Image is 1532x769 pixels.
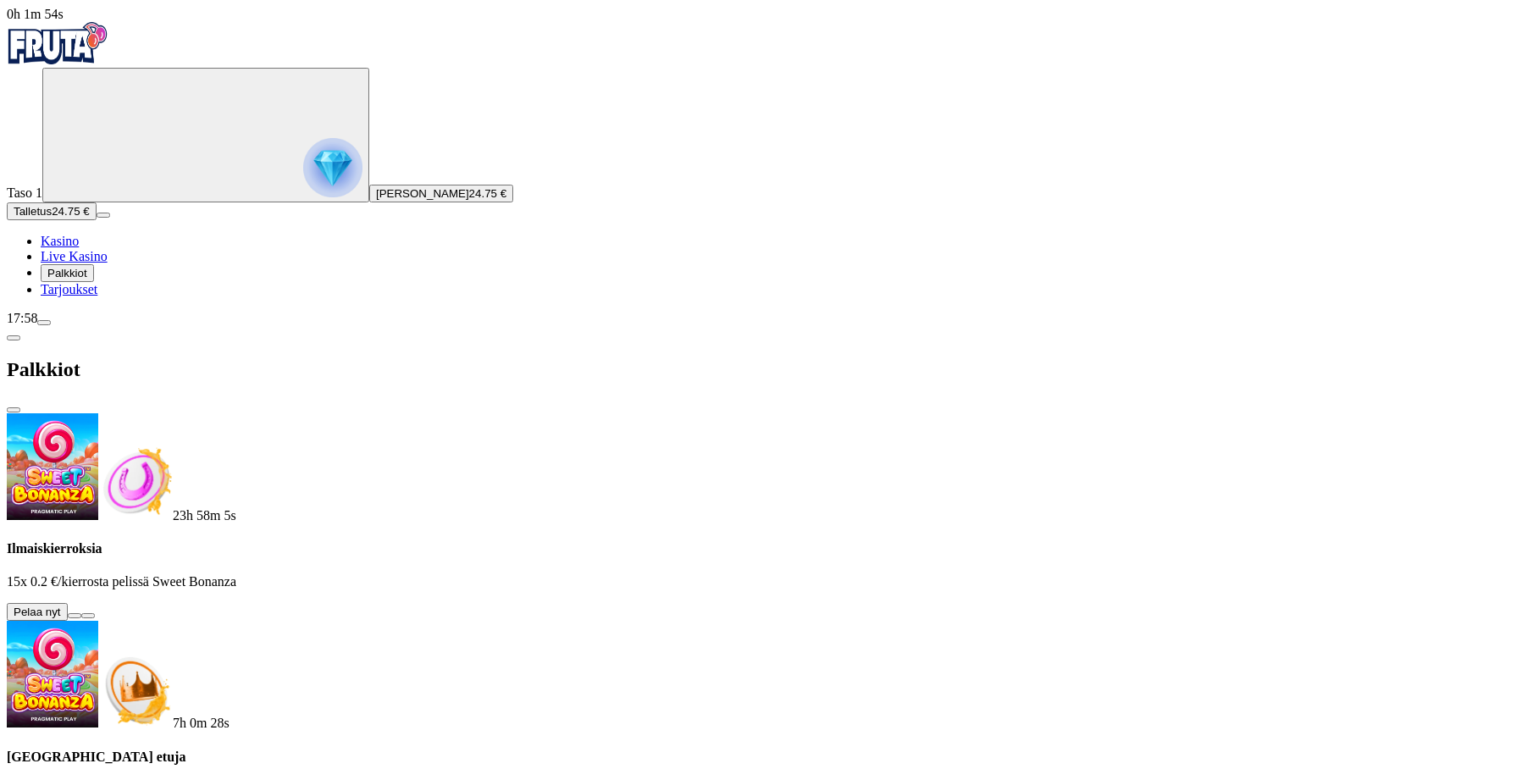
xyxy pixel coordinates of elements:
button: info [81,613,95,618]
a: Fruta [7,53,108,67]
button: reward progress [42,68,369,202]
span: user session time [7,7,64,21]
img: reward progress [303,138,362,197]
span: Taso 1 [7,185,42,200]
nav: Primary [7,22,1525,297]
p: 15x 0.2 €/kierrosta pelissä Sweet Bonanza [7,574,1525,589]
span: 24.75 € [469,187,506,200]
img: Fruta [7,22,108,64]
button: [PERSON_NAME]24.75 € [369,185,513,202]
span: [PERSON_NAME] [376,187,469,200]
h4: [GEOGRAPHIC_DATA] etuja [7,750,1525,765]
img: Deposit bonus icon [98,653,173,728]
button: Palkkiot [41,264,94,282]
button: Talletusplus icon24.75 € [7,202,97,220]
img: Sweet Bonanza [7,413,98,520]
span: Palkkiot [47,267,87,279]
h2: Palkkiot [7,358,1525,381]
a: Tarjoukset [41,282,97,296]
button: chevron-left icon [7,335,20,340]
a: Live Kasino [41,249,108,263]
span: countdown [173,716,230,730]
img: Sweet Bonanza [7,621,98,728]
span: Pelaa nyt [14,606,61,618]
span: 24.75 € [52,205,89,218]
button: close [7,407,20,412]
button: Pelaa nyt [7,603,68,621]
h4: Ilmaiskierroksia [7,541,1525,556]
img: Freespins bonus icon [98,445,173,520]
button: menu [97,213,110,218]
span: countdown [173,508,236,523]
nav: Main menu [7,234,1525,297]
span: 17:58 [7,311,37,325]
a: Kasino [41,234,79,248]
button: menu [37,320,51,325]
span: Talletus [14,205,52,218]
